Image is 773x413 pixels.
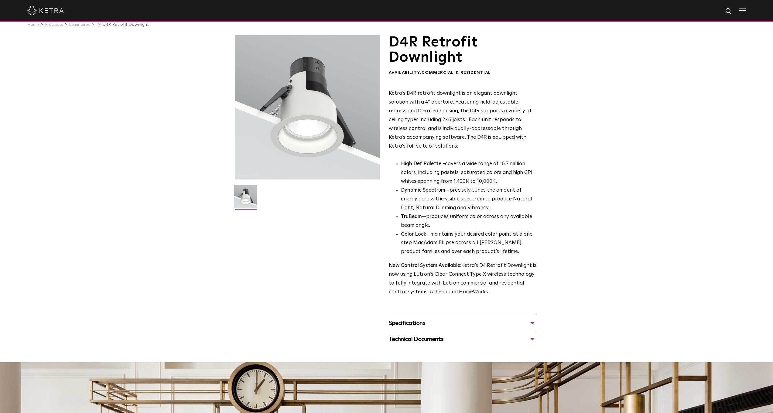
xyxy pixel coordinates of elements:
strong: High Def Palette - [401,161,445,166]
a: Products [45,22,63,27]
a: D4R Retrofit Downlight [102,22,149,27]
div: Specifications [389,318,537,328]
li: —precisely tunes the amount of energy across the visible spectrum to produce Natural Light, Natur... [401,186,537,213]
p: covers a wide range of 16.7 million colors, including pastels, saturated colors and high CRI whit... [401,160,537,186]
strong: New Control System Available: [389,263,461,268]
strong: Color Lock [401,232,426,237]
span: Commercial & Residential [422,70,491,75]
strong: TruBeam [401,214,422,219]
strong: Dynamic Spectrum [401,188,445,193]
img: D4R Retrofit Downlight [234,185,257,213]
h1: D4R Retrofit Downlight [389,35,537,65]
p: Ketra’s D4R retrofit downlight is an elegant downlight solution with a 4” aperture. Featuring fie... [389,89,537,151]
li: —produces uniform color across any available beam angle. [401,213,537,230]
a: Home [27,22,39,27]
div: Availability: [389,70,537,76]
li: —maintains your desired color point at a one step MacAdam Ellipse across all [PERSON_NAME] produc... [401,230,537,257]
img: Hamburger%20Nav.svg [739,8,746,13]
img: ketra-logo-2019-white [27,6,64,15]
a: Luminaires [69,22,90,27]
p: Ketra’s D4 Retrofit Downlight is now using Lutron’s Clear Connect Type X wireless technology to f... [389,261,537,297]
div: Technical Documents [389,334,537,344]
img: search icon [725,8,733,15]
